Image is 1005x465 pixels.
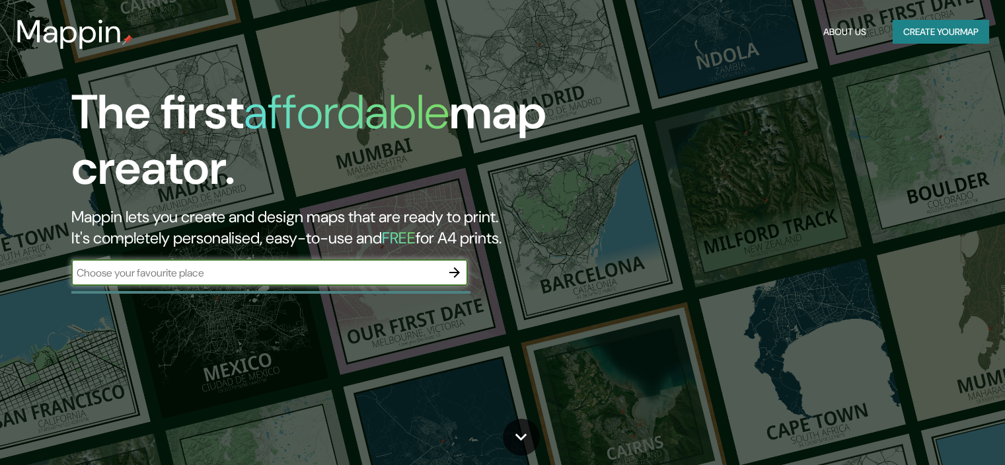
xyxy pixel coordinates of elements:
h1: affordable [244,81,449,143]
button: About Us [818,20,872,44]
h2: Mappin lets you create and design maps that are ready to print. It's completely personalised, eas... [71,206,574,249]
button: Create yourmap [893,20,989,44]
input: Choose your favourite place [71,265,441,280]
h3: Mappin [16,13,122,50]
h5: FREE [382,228,416,248]
img: mappin-pin [122,34,133,45]
h1: The first map creator. [71,85,574,206]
